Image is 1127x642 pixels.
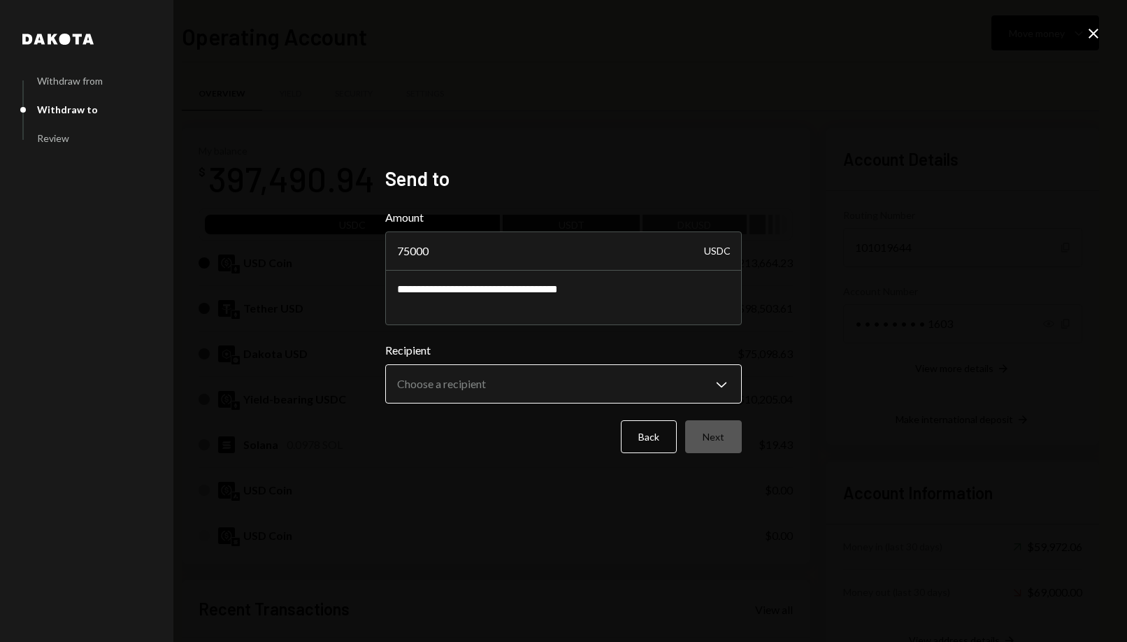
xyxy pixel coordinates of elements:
label: Recipient [385,342,742,359]
div: Withdraw to [37,104,98,115]
div: Review [37,132,69,144]
div: USDC [704,231,731,271]
button: Back [621,420,677,453]
input: Enter amount [385,231,742,271]
label: Amount [385,209,742,226]
h2: Send to [385,165,742,192]
div: Withdraw from [37,75,103,87]
button: Recipient [385,364,742,404]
